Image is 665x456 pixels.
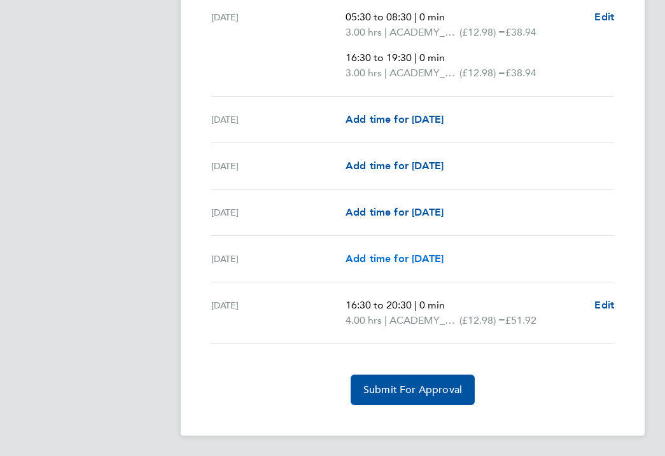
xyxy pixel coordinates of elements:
span: (£12.98) = [459,67,505,79]
span: 05:30 to 08:30 [346,11,412,23]
a: Add time for [DATE] [346,251,444,266]
span: 0 min [419,11,445,23]
span: (£12.98) = [459,26,505,38]
span: ACADEMY_PLAYER_CHAPERONE [389,66,459,81]
span: (£12.98) = [459,314,505,326]
span: 0 min [419,52,445,64]
span: Edit [594,11,614,23]
span: £38.94 [505,26,536,38]
span: 16:30 to 19:30 [346,52,412,64]
div: [DATE] [211,298,346,328]
span: ACADEMY_PLAYER_CHAPERONE [389,313,459,328]
span: 3.00 hrs [346,26,382,38]
div: [DATE] [211,112,346,127]
span: Add time for [DATE] [346,160,444,172]
div: [DATE] [211,205,346,220]
a: Add time for [DATE] [346,205,444,220]
div: [DATE] [211,10,346,81]
span: Edit [594,299,614,311]
span: | [384,314,387,326]
a: Edit [594,298,614,313]
span: Add time for [DATE] [346,206,444,218]
span: | [384,26,387,38]
span: 4.00 hrs [346,314,382,326]
span: | [414,11,417,23]
span: £51.92 [505,314,536,326]
span: Submit For Approval [363,383,462,396]
div: [DATE] [211,251,346,266]
a: Edit [594,10,614,25]
a: Add time for [DATE] [346,158,444,174]
span: | [414,299,417,311]
span: £38.94 [505,67,536,79]
div: [DATE] [211,158,346,174]
span: 0 min [419,299,445,311]
span: | [384,67,387,79]
a: Add time for [DATE] [346,112,444,127]
span: 3.00 hrs [346,67,382,79]
span: ACADEMY_PLAYER_CHAPERONE [389,25,459,40]
span: 16:30 to 20:30 [346,299,412,311]
span: Add time for [DATE] [346,113,444,125]
span: Add time for [DATE] [346,252,444,265]
span: | [414,52,417,64]
button: Submit For Approval [351,375,475,405]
